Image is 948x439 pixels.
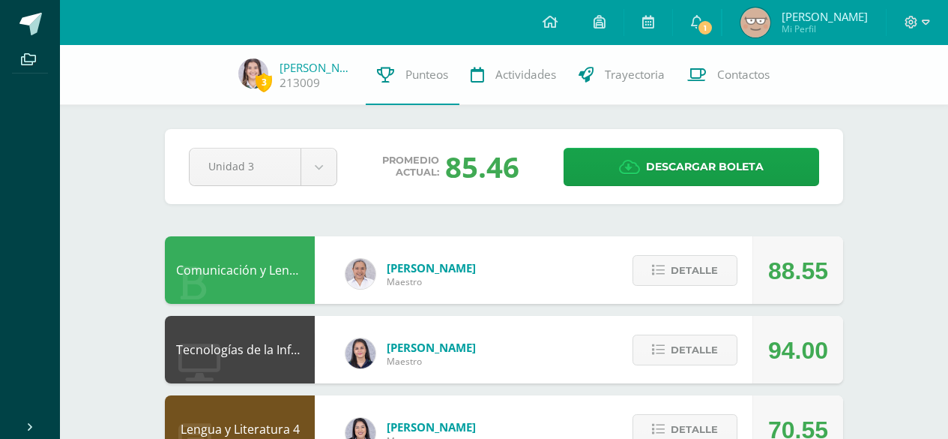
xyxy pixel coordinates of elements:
[208,149,282,184] span: Unidad 3
[445,147,519,186] div: 85.46
[280,60,354,75] a: [PERSON_NAME] de
[671,336,718,364] span: Detalle
[605,67,665,83] span: Trayectoria
[387,275,476,288] span: Maestro
[387,419,476,434] span: [PERSON_NAME]
[740,8,770,38] img: a691934e245c096f0520ca704d26c750.png
[345,338,375,368] img: dbcf09110664cdb6f63fe058abfafc14.png
[280,75,320,91] a: 213009
[564,148,819,186] a: Descargar boleta
[632,335,737,365] button: Detalle
[387,340,476,355] span: [PERSON_NAME]
[165,316,315,383] div: Tecnologías de la Información y la Comunicación 4
[405,67,448,83] span: Punteos
[782,23,868,35] span: Mi Perfil
[190,149,336,185] a: Unidad 3
[697,20,713,36] span: 1
[671,257,718,284] span: Detalle
[366,45,459,105] a: Punteos
[717,67,770,83] span: Contactos
[382,155,439,179] span: Promedio actual:
[238,59,268,89] img: b0ec1a1f2f20d83fce6183ecadb61fc2.png
[646,149,764,185] span: Descargar boleta
[256,73,272,92] span: 3
[387,260,476,275] span: [PERSON_NAME]
[345,259,375,289] img: 04fbc0eeb5f5f8cf55eb7ff53337e28b.png
[768,237,828,305] div: 88.55
[782,9,868,24] span: [PERSON_NAME]
[495,67,556,83] span: Actividades
[165,236,315,304] div: Comunicación y Lenguaje L3 Inglés 4
[387,355,476,368] span: Maestro
[768,317,828,384] div: 94.00
[459,45,567,105] a: Actividades
[632,255,737,286] button: Detalle
[567,45,676,105] a: Trayectoria
[676,45,781,105] a: Contactos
